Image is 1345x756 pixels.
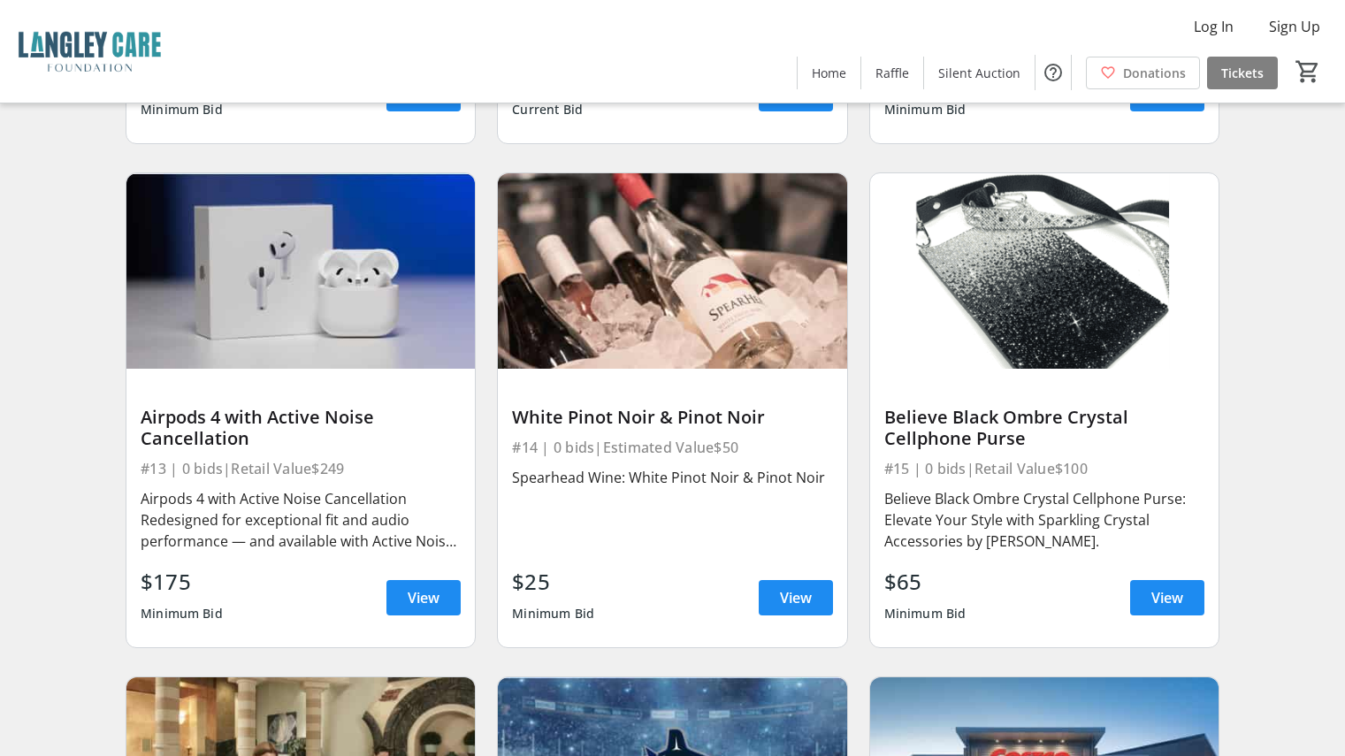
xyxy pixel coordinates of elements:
[126,173,475,370] img: Airpods 4 with Active Noise Cancellation
[938,64,1020,82] span: Silent Auction
[884,598,967,630] div: Minimum Bid
[798,57,860,89] a: Home
[141,456,461,481] div: #13 | 0 bids | Retail Value $249
[1269,16,1320,37] span: Sign Up
[884,488,1204,552] div: Believe Black Ombre Crystal Cellphone Purse: Elevate Your Style with Sparkling Crystal Accessorie...
[1221,64,1264,82] span: Tickets
[1130,76,1204,111] a: View
[1130,580,1204,615] a: View
[498,173,846,370] img: White Pinot Noir & Pinot Noir
[759,76,833,111] a: View
[141,598,223,630] div: Minimum Bid
[141,407,461,449] div: Airpods 4 with Active Noise Cancellation
[812,64,846,82] span: Home
[924,57,1035,89] a: Silent Auction
[1194,16,1234,37] span: Log In
[512,566,594,598] div: $25
[1207,57,1278,89] a: Tickets
[512,435,832,460] div: #14 | 0 bids | Estimated Value $50
[1255,12,1334,41] button: Sign Up
[861,57,923,89] a: Raffle
[875,64,909,82] span: Raffle
[512,94,583,126] div: Current Bid
[1086,57,1200,89] a: Donations
[141,94,223,126] div: Minimum Bid
[386,580,461,615] a: View
[141,488,461,552] div: Airpods 4 with Active Noise Cancellation Redesigned for exceptional fit and audio performance — a...
[1151,587,1183,608] span: View
[512,407,832,428] div: White Pinot Noir & Pinot Noir
[11,7,168,95] img: Langley Care Foundation 's Logo
[408,587,439,608] span: View
[884,456,1204,481] div: #15 | 0 bids | Retail Value $100
[1292,56,1324,88] button: Cart
[1123,64,1186,82] span: Donations
[759,580,833,615] a: View
[512,467,832,488] div: Spearhead Wine: White Pinot Noir & Pinot Noir
[884,94,967,126] div: Minimum Bid
[884,566,967,598] div: $65
[780,587,812,608] span: View
[870,173,1219,370] img: Believe Black Ombre Crystal Cellphone Purse
[1035,55,1071,90] button: Help
[884,407,1204,449] div: Believe Black Ombre Crystal Cellphone Purse
[141,566,223,598] div: $175
[512,598,594,630] div: Minimum Bid
[386,76,461,111] a: View
[1180,12,1248,41] button: Log In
